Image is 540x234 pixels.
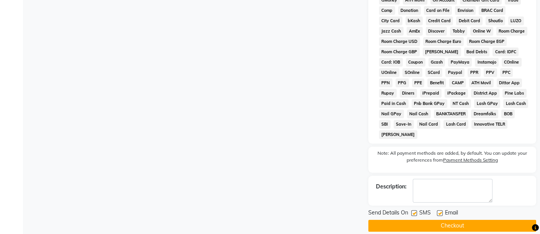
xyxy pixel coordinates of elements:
[379,99,409,108] span: Paid in Cash
[468,68,481,77] span: PPR
[379,58,403,67] span: Card: IOB
[434,110,468,118] span: BANKTANSFER
[503,99,528,108] span: Lash Cash
[475,58,499,67] span: Instamojo
[450,27,467,36] span: Tabby
[394,120,414,129] span: Save-In
[423,37,464,46] span: Room Charge Euro
[412,79,425,87] span: PPE
[427,79,446,87] span: Benefit
[456,16,483,25] span: Debit Card
[379,37,420,46] span: Room Charge USD
[479,6,506,15] span: BRAC Card
[424,6,452,15] span: Card on File
[484,68,497,77] span: PPV
[400,89,417,98] span: Diners
[379,47,420,56] span: Room Charge GBP
[471,110,498,118] span: Dreamfolks
[396,79,409,87] span: PPG
[379,16,402,25] span: City Card
[496,27,527,36] span: Room Charge
[379,68,399,77] span: UOnline
[426,16,453,25] span: Credit Card
[407,110,431,118] span: Nail Cash
[502,58,522,67] span: COnline
[379,89,397,98] span: Rupay
[469,79,494,87] span: ATH Movil
[450,99,471,108] span: NT Cash
[464,47,490,56] span: Bad Debts
[497,79,522,87] span: Dittor App
[502,89,527,98] span: Pine Labs
[467,37,507,46] span: Room Charge EGP
[405,16,423,25] span: bKash
[448,58,472,67] span: PayMaya
[368,220,536,232] button: Checkout
[471,120,507,129] span: Innovative TELR
[406,58,425,67] span: Coupon
[443,157,498,164] label: Payment Methods Setting
[376,150,529,167] label: Note: All payment methods are added, by default. You can update your preferences from
[407,27,423,36] span: AmEx
[492,47,519,56] span: Card: IDFC
[398,6,421,15] span: Donation
[443,120,468,129] span: Lash Card
[508,16,524,25] span: LUZO
[500,68,513,77] span: PPC
[423,47,461,56] span: [PERSON_NAME]
[379,79,392,87] span: PPN
[470,27,493,36] span: Online W
[501,110,515,118] span: BOB
[445,89,468,98] span: iPackage
[379,130,417,139] span: [PERSON_NAME]
[471,89,499,98] span: District App
[486,16,505,25] span: Shoutlo
[402,68,422,77] span: SOnline
[419,209,431,218] span: SMS
[379,27,404,36] span: Jazz Cash
[445,68,464,77] span: Paypal
[474,99,500,108] span: Lash GPay
[379,110,404,118] span: Nail GPay
[426,27,447,36] span: Discover
[445,209,458,218] span: Email
[417,120,441,129] span: Nail Card
[428,58,445,67] span: Gcash
[376,183,407,191] div: Description:
[379,120,391,129] span: SBI
[379,6,395,15] span: Comp
[368,209,408,218] span: Send Details On
[455,6,476,15] span: Envision
[425,68,443,77] span: SCard
[449,79,466,87] span: CAMP
[420,89,442,98] span: iPrepaid
[412,99,447,108] span: Pnb Bank GPay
